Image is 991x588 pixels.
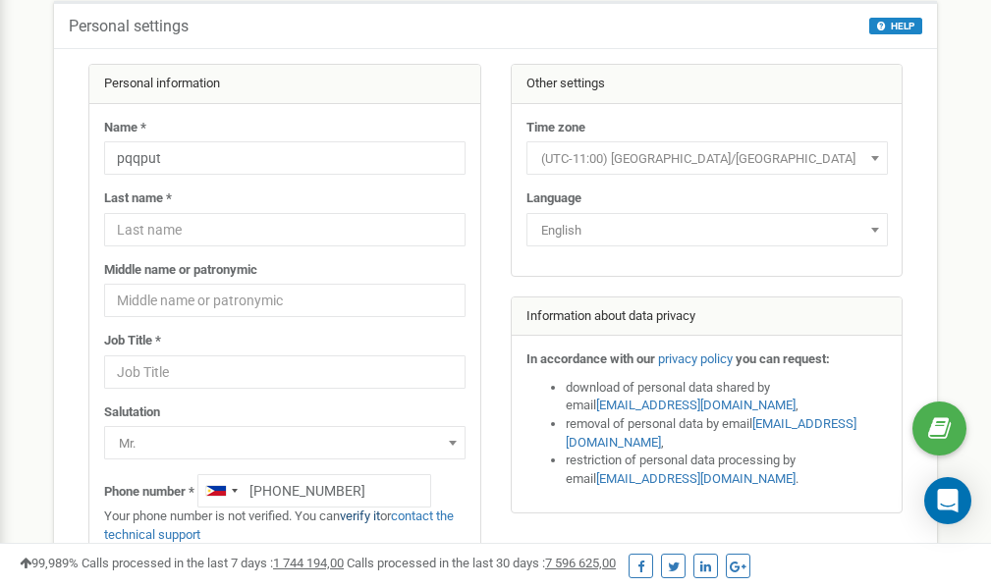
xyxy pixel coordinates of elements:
[526,213,888,246] span: English
[89,65,480,104] div: Personal information
[104,508,454,542] a: contact the technical support
[526,351,655,366] strong: In accordance with our
[104,119,146,137] label: Name *
[596,398,796,412] a: [EMAIL_ADDRESS][DOMAIN_NAME]
[526,141,888,175] span: (UTC-11:00) Pacific/Midway
[104,284,466,317] input: Middle name or patronymic
[104,213,466,246] input: Last name
[566,416,856,450] a: [EMAIL_ADDRESS][DOMAIN_NAME]
[104,141,466,175] input: Name
[566,379,888,415] li: download of personal data shared by email ,
[869,18,922,34] button: HELP
[658,351,733,366] a: privacy policy
[526,189,581,208] label: Language
[273,556,344,570] u: 1 744 194,00
[104,189,172,208] label: Last name *
[104,483,194,502] label: Phone number *
[197,474,431,508] input: +1-800-555-55-55
[104,332,161,350] label: Job Title *
[512,297,903,337] div: Information about data privacy
[566,452,888,488] li: restriction of personal data processing by email .
[736,351,830,366] strong: you can request:
[924,477,971,524] div: Open Intercom Messenger
[545,556,616,570] u: 7 596 625,00
[566,415,888,452] li: removal of personal data by email ,
[596,471,796,486] a: [EMAIL_ADDRESS][DOMAIN_NAME]
[20,556,79,570] span: 99,989%
[69,18,189,35] h5: Personal settings
[533,145,881,173] span: (UTC-11:00) Pacific/Midway
[340,508,380,523] a: verify it
[198,475,244,507] div: Telephone country code
[526,119,585,137] label: Time zone
[512,65,903,104] div: Other settings
[347,556,616,570] span: Calls processed in the last 30 days :
[82,556,344,570] span: Calls processed in the last 7 days :
[104,355,466,389] input: Job Title
[104,508,466,544] p: Your phone number is not verified. You can or
[111,430,459,457] span: Mr.
[533,217,881,244] span: English
[104,403,160,422] label: Salutation
[104,261,257,280] label: Middle name or patronymic
[104,426,466,459] span: Mr.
